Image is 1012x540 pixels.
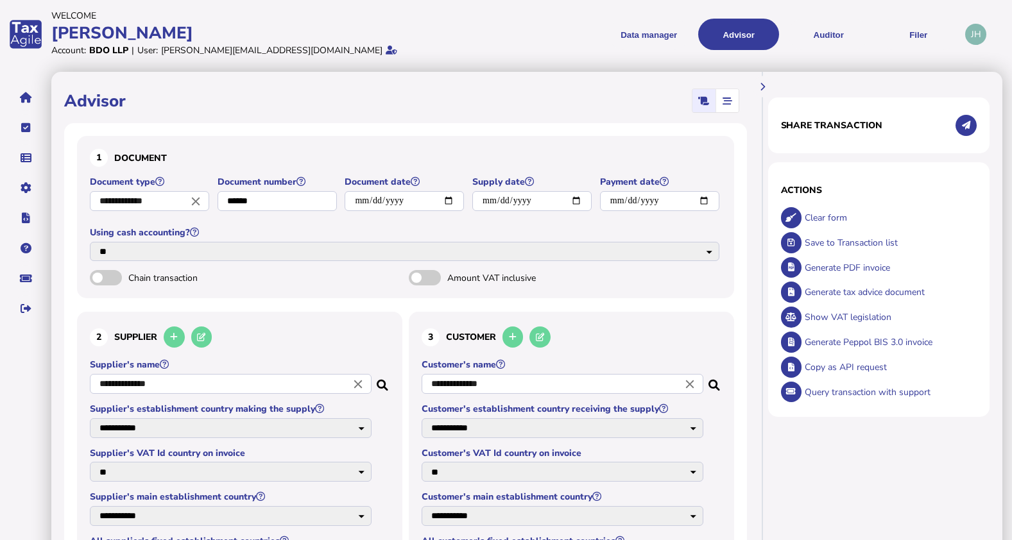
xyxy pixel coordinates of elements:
[716,89,739,112] mat-button-toggle: Stepper view
[351,376,365,391] i: Close
[802,255,977,280] div: Generate PDF invoice
[64,90,126,112] h1: Advisor
[386,46,397,55] i: Email verified
[345,176,466,188] label: Document date
[965,24,986,45] div: Profile settings
[90,176,211,220] app-field: Select a document type
[422,325,721,350] h3: Customer
[12,84,39,111] button: Home
[90,403,373,415] label: Supplier's establishment country making the supply
[90,447,373,459] label: Supplier's VAT Id country on invoice
[90,359,373,371] label: Supplier's name
[128,272,263,284] span: Chain transaction
[752,76,773,97] button: Hide
[683,376,697,391] i: Close
[608,19,689,50] button: Shows a dropdown of Data manager options
[422,328,440,346] div: 3
[781,257,802,278] button: Generate pdf
[781,282,802,303] button: Generate tax advice document
[12,174,39,201] button: Manage settings
[422,403,705,415] label: Customer's establishment country receiving the supply
[802,305,977,330] div: Show VAT legislation
[90,328,108,346] div: 2
[422,359,705,371] label: Customer's name
[161,44,382,56] div: [PERSON_NAME][EMAIL_ADDRESS][DOMAIN_NAME]
[802,205,977,230] div: Clear form
[802,380,977,405] div: Query transaction with support
[12,114,39,141] button: Tasks
[956,115,977,136] button: Share transaction
[529,326,551,348] button: Edit selected customer in the database
[781,232,802,253] button: Save transaction
[781,207,802,228] button: Clear form data from invoice panel
[692,89,716,112] mat-button-toggle: Classic scrolling page view
[508,19,959,50] menu: navigate products
[132,44,134,56] div: |
[802,355,977,380] div: Copy as API request
[90,149,721,167] h3: Document
[164,326,185,348] button: Add a new supplier to the database
[90,491,373,503] label: Supplier's main establishment country
[90,226,721,239] label: Using cash accounting?
[51,22,502,44] div: [PERSON_NAME]
[218,176,339,188] label: Document number
[447,272,582,284] span: Amount VAT inclusive
[90,176,211,188] label: Document type
[51,44,86,56] div: Account:
[472,176,594,188] label: Supply date
[781,119,883,131] h1: Share transaction
[781,307,802,328] button: Show VAT legislation
[90,149,108,167] div: 1
[90,325,390,350] h3: Supplier
[708,376,721,386] i: Search for a dummy customer
[89,44,128,56] div: BDO LLP
[12,205,39,232] button: Developer hub links
[802,280,977,305] div: Generate tax advice document
[802,230,977,255] div: Save to Transaction list
[781,357,802,378] button: Copy data as API request body to clipboard
[781,382,802,403] button: Query transaction with support
[788,19,869,50] button: Auditor
[377,376,390,386] i: Search for a dummy seller
[802,330,977,355] div: Generate Peppol BIS 3.0 invoice
[51,10,502,22] div: Welcome
[137,44,158,56] div: User:
[502,326,524,348] button: Add a new customer to the database
[600,176,721,188] label: Payment date
[698,19,779,50] button: Shows a dropdown of VAT Advisor options
[422,491,705,503] label: Customer's main establishment country
[12,144,39,171] button: Data manager
[12,295,39,322] button: Sign out
[878,19,959,50] button: Filer
[12,235,39,262] button: Help pages
[12,265,39,292] button: Raise a support ticket
[781,184,977,196] h1: Actions
[191,326,212,348] button: Edit selected supplier in the database
[422,447,705,459] label: Customer's VAT Id country on invoice
[189,194,203,208] i: Close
